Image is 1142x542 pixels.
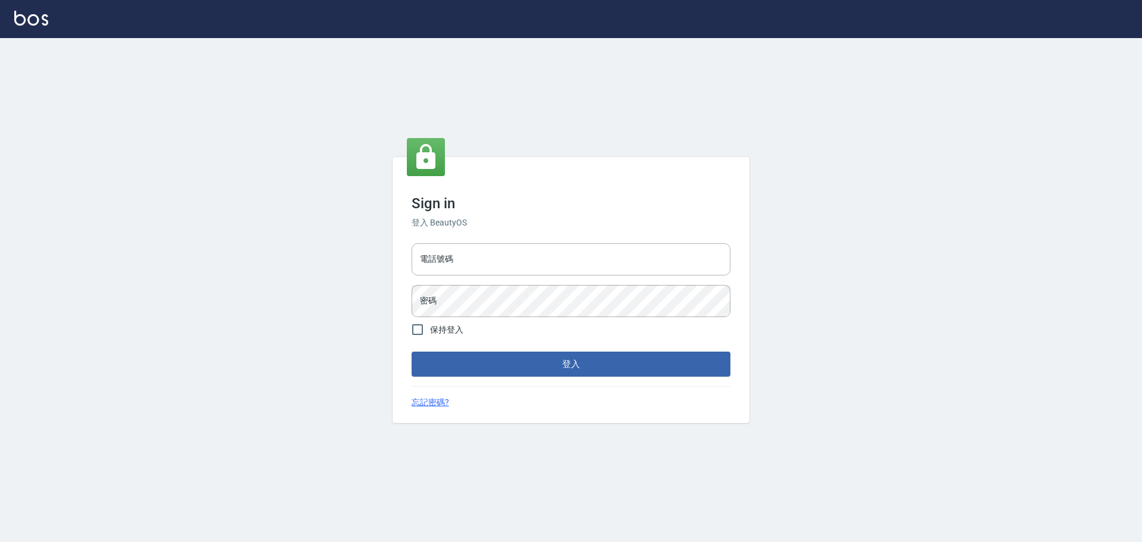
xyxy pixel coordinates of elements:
span: 保持登入 [430,324,463,336]
h3: Sign in [412,195,730,212]
h6: 登入 BeautyOS [412,217,730,229]
button: 登入 [412,352,730,377]
a: 忘記密碼? [412,396,449,409]
img: Logo [14,11,48,26]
